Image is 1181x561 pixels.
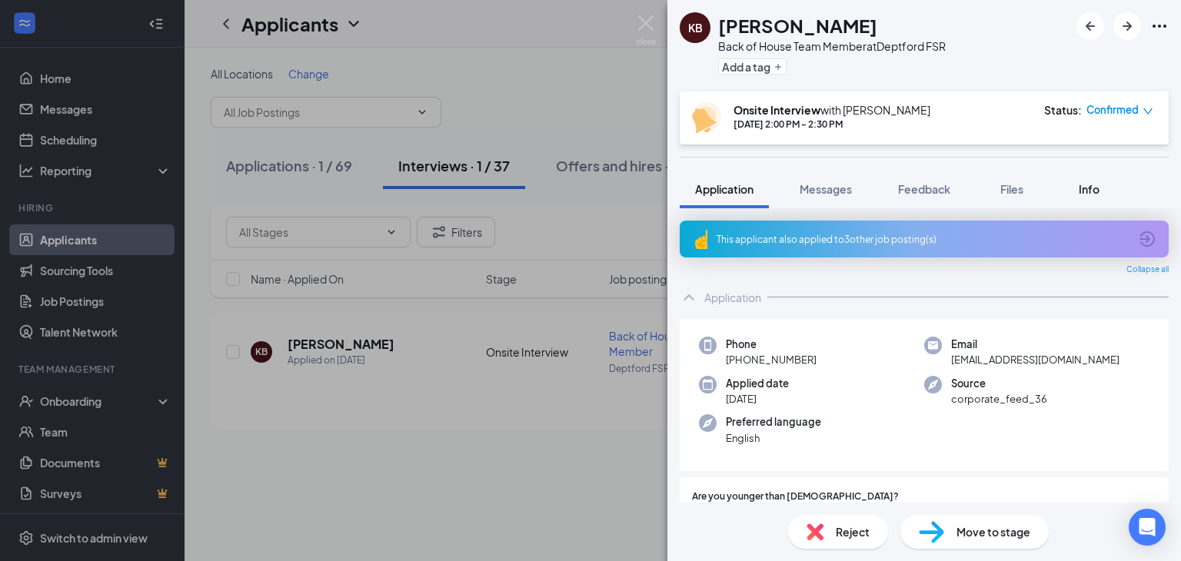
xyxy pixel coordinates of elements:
span: [PHONE_NUMBER] [726,352,817,367]
span: Move to stage [956,523,1030,540]
div: Open Intercom Messenger [1129,509,1166,546]
button: ArrowLeftNew [1076,12,1104,40]
div: This applicant also applied to 3 other job posting(s) [717,233,1129,246]
svg: Plus [773,62,783,71]
span: Info [1079,182,1099,196]
svg: ArrowLeftNew [1081,17,1099,35]
span: Collapse all [1126,264,1169,276]
div: Application [704,290,761,305]
span: Email [951,337,1119,352]
svg: ArrowRight [1118,17,1136,35]
b: Onsite Interview [734,103,820,117]
span: Confirmed [1086,102,1139,118]
span: [DATE] [726,391,789,407]
button: ArrowRight [1113,12,1141,40]
h1: [PERSON_NAME] [718,12,877,38]
button: PlusAdd a tag [718,58,787,75]
span: Phone [726,337,817,352]
span: Applied date [726,376,789,391]
span: Messages [800,182,852,196]
span: Are you younger than [DEMOGRAPHIC_DATA]? [692,490,899,504]
span: Feedback [898,182,950,196]
div: [DATE] 2:00 PM - 2:30 PM [734,118,930,131]
span: [EMAIL_ADDRESS][DOMAIN_NAME] [951,352,1119,367]
span: Source [951,376,1047,391]
div: KB [688,20,703,35]
div: Status : [1044,102,1082,118]
div: with [PERSON_NAME] [734,102,930,118]
svg: Ellipses [1150,17,1169,35]
span: corporate_feed_36 [951,391,1047,407]
svg: ChevronUp [680,288,698,307]
span: down [1143,106,1153,117]
span: Preferred language [726,414,821,430]
span: Application [695,182,754,196]
div: Back of House Team Member at Deptford FSR [718,38,946,54]
span: Reject [836,523,870,540]
span: English [726,430,821,446]
span: Files [1000,182,1023,196]
svg: ArrowCircle [1138,230,1156,248]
